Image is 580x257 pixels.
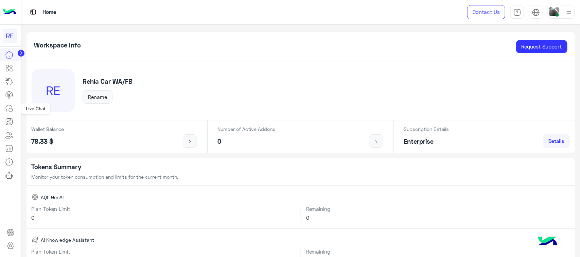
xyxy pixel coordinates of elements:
[404,138,449,145] h5: Enterprise
[565,8,573,17] img: profile
[41,236,94,243] span: AI Knowledge Assistant
[536,230,560,254] img: hulul-logo.png
[32,215,296,221] h6: 0
[32,194,38,200] img: AQL GenAI
[32,69,75,112] div: RE
[513,8,521,16] img: tab
[3,5,16,19] img: Logo
[3,28,17,43] div: RE
[41,194,64,201] span: AQL GenAI
[549,7,559,16] img: userImage
[32,249,296,255] h6: Plan Token Limit
[532,8,540,16] img: tab
[516,40,567,54] a: Request Support
[404,125,449,133] p: Subscription Details
[218,125,276,133] p: Number of Active Addons
[186,139,194,144] img: icon
[42,8,56,17] p: Home
[32,125,64,133] p: Wallet Balance
[29,8,37,16] img: tab
[21,103,50,114] div: Live Chat
[548,138,564,144] span: Details
[372,139,381,144] img: icon
[306,249,570,255] h6: Remaining
[306,215,570,221] h6: 0
[510,5,524,19] a: tab
[218,138,276,145] h5: 0
[32,138,64,145] h5: 78.33 $
[306,206,570,212] h6: Remaining
[543,134,570,148] a: Details
[32,173,570,180] p: Monitor your token consumption and limits for the current month.
[83,78,133,85] h5: Rehla Car WA/FB
[32,236,38,243] img: AI Knowledge Assistant
[32,163,570,171] h5: Tokens Summary
[83,90,112,104] button: Rename
[467,5,505,19] a: Contact Us
[34,41,81,49] h5: Workspace Info
[32,206,296,212] h6: Plan Token Limit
